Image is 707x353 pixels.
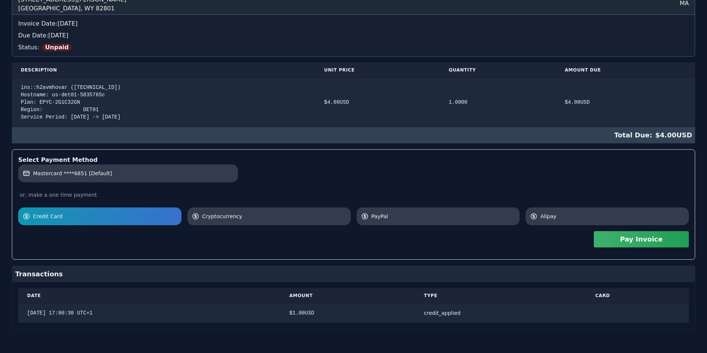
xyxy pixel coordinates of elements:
div: credit_applied [424,309,577,317]
span: Mastercard ****6851 [Default] [33,170,112,177]
th: Amount [281,288,415,303]
span: Credit Card [33,213,177,220]
div: Due Date: [DATE] [18,31,689,40]
div: or, make a one time payment [18,191,689,199]
th: Unit Price [315,63,440,78]
span: Total Due: [614,130,655,140]
div: Invoice Date: [DATE] [18,19,689,28]
div: Select Payment Method [18,156,689,164]
th: Date [18,288,281,303]
div: $ 4.00 USD [12,127,695,143]
div: 1.0000 [449,99,547,106]
div: $ 4.00 USD [324,99,431,106]
button: Pay Invoice [594,231,689,247]
th: Description [12,63,315,78]
th: Card [586,288,689,303]
div: Transactions [12,266,695,282]
div: [GEOGRAPHIC_DATA], WY 82801 [18,4,127,13]
th: Type [415,288,586,303]
div: $ 4.00 USD [565,99,686,106]
th: Amount Due [556,63,695,78]
span: Cryptocurrency [202,213,346,220]
span: Alipay [540,213,684,220]
span: Unpaid [42,44,72,51]
th: Quantity [440,63,556,78]
div: $ 1.00 USD [289,309,406,317]
div: Status: [18,40,689,52]
span: PayPal [371,213,515,220]
div: [DATE] 17:00:30 UTC+1 [27,309,272,317]
div: ins::h2avmhovar ([TECHNICAL_ID]) Hostname: us-det01-5835765c Plan: EPYC-2G1C32GN Region: DET01 Se... [21,84,306,121]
